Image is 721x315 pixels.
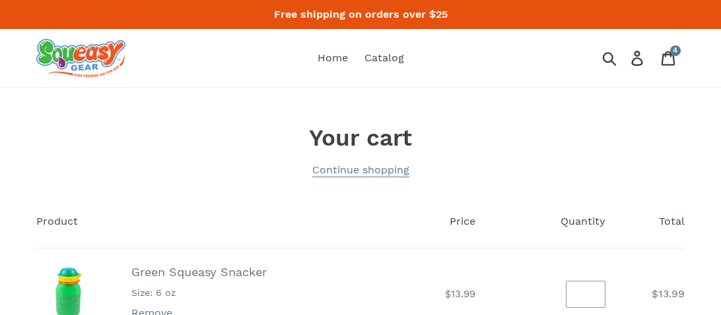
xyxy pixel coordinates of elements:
a: Green Squeasy Snacker [131,265,267,279]
li: Size: 6 oz [131,286,267,300]
th: Product [36,196,328,248]
dd: $13.99 [343,287,476,302]
h1: Your cart [36,124,685,152]
span: Catalog [364,51,404,65]
ul: Product details [131,283,267,300]
th: Total [620,196,685,248]
a: Catalog [358,48,411,68]
a: Home [311,48,355,68]
a: 4 [654,43,685,73]
img: squeasy gear snacker portable food pouch [36,39,125,77]
span: Home [318,51,348,65]
span: 4 [673,47,677,54]
th: Quantity [490,196,619,248]
a: Continue shopping [312,163,409,177]
th: Price [328,196,491,248]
